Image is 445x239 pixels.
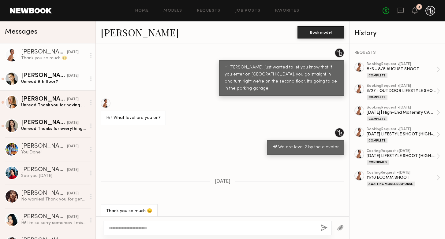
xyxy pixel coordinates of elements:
div: Confirmed [367,160,389,165]
a: bookingRequest •[DATE]3/27 - OUTDOOR LIFESTYLE SHOOT ([GEOGRAPHIC_DATA], [GEOGRAPHIC_DATA])Complete [367,84,440,100]
span: Messages [5,28,37,35]
div: History [354,30,440,37]
div: Complete [367,116,387,121]
div: casting Request • [DATE] [367,171,436,175]
a: Home [135,9,149,13]
div: Hi! We are level 2 by the elevator [272,144,339,151]
a: Requests [197,9,221,13]
a: bookingRequest •[DATE][DATE] | High-End Maternity CAMPAIGN ShootComplete [367,106,440,121]
div: Hi! I’m so sorry somehow I missed that notification. Unfortunately I won’t be able to make it- bu... [21,220,86,226]
div: [DATE] [67,97,79,102]
a: castingRequest •[DATE][DATE] LIFESTYLE SHOOT (HIGH-END MATERNITY BRAND)Confirmed [367,149,440,165]
div: No worries! Thank you for getting back to me. Wishing you all the best! [21,197,86,202]
div: [PERSON_NAME] [21,120,67,126]
div: 11/10 ECOMM SHOOT [367,175,436,181]
a: bookingRequest •[DATE]8/6 - 8/8 AUGUST SHOOTComplete [367,62,440,78]
div: [PERSON_NAME] [21,49,67,55]
div: REQUESTS [354,51,440,55]
div: Unread: Thanks for everything!! <3 [21,126,86,132]
div: [PERSON_NAME] [21,214,67,220]
div: casting Request • [DATE] [367,149,436,153]
a: bookingRequest •[DATE][DATE] LIFESTYLE SHOOT (HIGH-END MATERNITY BRAND)Complete [367,127,440,143]
a: Favorites [275,9,299,13]
a: Models [163,9,182,13]
div: [DATE] [67,214,79,220]
div: 4 [418,6,421,9]
div: Awaiting Model Response [367,182,415,186]
div: Unread: Thank you for having me [21,102,86,108]
div: [PERSON_NAME] [21,190,67,197]
div: [DATE] [67,167,79,173]
a: castingRequest •[DATE]11/10 ECOMM SHOOTAwaiting Model Response [367,171,440,186]
div: Hi ! What level are you on? [106,115,161,122]
button: Book model [297,26,344,39]
div: See you [DATE] [21,173,86,179]
a: [PERSON_NAME] [101,26,179,39]
div: booking Request • [DATE] [367,127,436,131]
div: Unread: 9th floor? [21,79,86,85]
div: [DATE] [67,144,79,149]
div: [PERSON_NAME] [21,73,67,79]
div: 3/27 - OUTDOOR LIFESTYLE SHOOT ([GEOGRAPHIC_DATA], [GEOGRAPHIC_DATA]) [367,88,436,94]
div: Hi [PERSON_NAME], just wanted to let you know that if you enter on [GEOGRAPHIC_DATA], you go stra... [225,64,339,92]
div: [DATE] LIFESTYLE SHOOT (HIGH-END MATERNITY BRAND) [367,153,436,159]
div: Complete [367,95,387,100]
div: [DATE] [67,50,79,55]
span: [DATE] [215,179,230,184]
div: You: Done! [21,149,86,155]
div: [DATE] | High-End Maternity CAMPAIGN Shoot [367,110,436,116]
div: [DATE] [67,191,79,197]
div: [PERSON_NAME] [21,167,67,173]
div: Thank you so much 😊 [21,55,86,61]
div: Thank you so much 😊 [106,208,152,215]
div: booking Request • [DATE] [367,62,436,66]
div: Complete [367,138,387,143]
a: Job Posts [235,9,261,13]
div: [DATE] LIFESTYLE SHOOT (HIGH-END MATERNITY BRAND) [367,131,436,137]
div: Complete [367,73,387,78]
div: [PERSON_NAME] [21,96,67,102]
div: [DATE] [67,73,79,79]
div: booking Request • [DATE] [367,84,436,88]
div: 8/6 - 8/8 AUGUST SHOOT [367,66,436,72]
a: Book model [297,29,344,35]
div: [PERSON_NAME] [21,143,67,149]
div: [DATE] [67,120,79,126]
div: booking Request • [DATE] [367,106,436,110]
